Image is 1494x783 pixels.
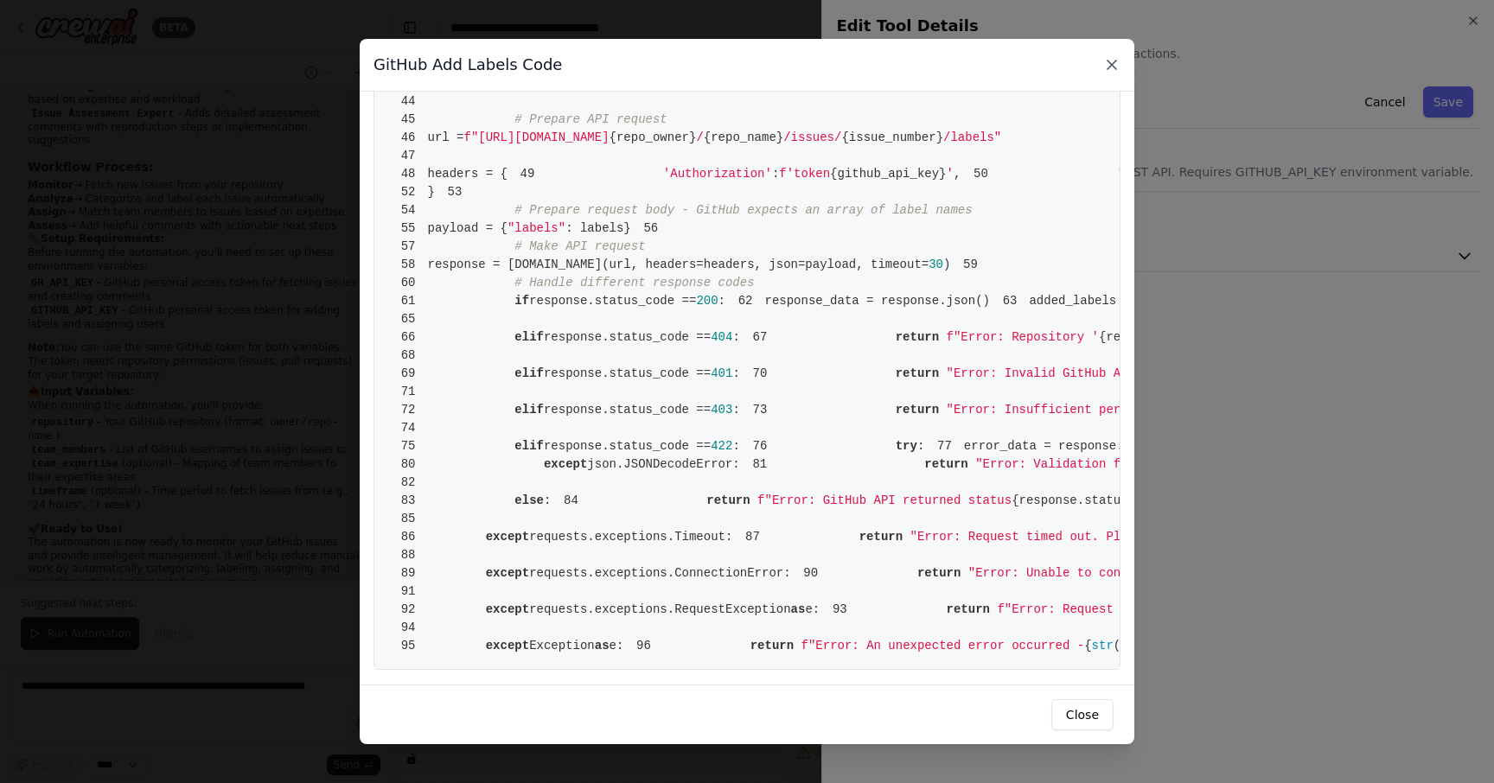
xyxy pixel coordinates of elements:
[464,130,610,144] span: f"[URL][DOMAIN_NAME]
[732,439,739,453] span: :
[388,365,428,383] span: 69
[947,330,1099,344] span: f"Error: Repository '
[486,639,529,652] span: except
[388,437,428,455] span: 75
[732,528,772,546] span: 87
[486,530,529,544] span: except
[997,602,1178,616] span: f"Error: Request failed -
[388,401,428,419] span: 72
[917,566,961,580] span: return
[544,493,551,507] span: :
[388,292,428,310] span: 61
[740,455,780,474] span: 81
[388,201,428,220] span: 54
[428,130,464,144] span: url =
[428,258,929,271] span: response = [DOMAIN_NAME](url, headers=headers, json=payload, timeout=
[1012,493,1172,507] span: {response.status_code}
[990,292,1030,310] span: 63
[388,167,508,181] span: headers = {
[514,203,972,217] span: # Prepare request body - GitHub expects an array of label names
[954,167,961,181] span: ,
[388,347,428,365] span: 68
[910,530,1237,544] span: "Error: Request timed out. Please try again."
[943,130,1001,144] span: /labels"
[514,330,544,344] span: elif
[841,130,943,144] span: {issue_number}
[373,53,562,77] h3: GitHub Add Labels Code
[388,256,428,274] span: 58
[388,310,428,328] span: 65
[631,220,671,238] span: 56
[732,330,739,344] span: :
[428,221,508,235] span: payload = {
[1099,330,1186,344] span: {repo_owner}
[514,403,544,417] span: elif
[896,366,939,380] span: return
[859,530,903,544] span: return
[388,147,428,165] span: 47
[514,276,754,290] span: # Handle different response codes
[508,221,565,235] span: "labels"
[772,167,779,181] span: :
[529,530,732,544] span: requests.exceptions.Timeout:
[610,130,697,144] span: {repo_owner}
[1114,639,1143,652] span: (e)}
[388,601,428,619] span: 92
[711,330,732,344] span: 404
[1084,639,1091,652] span: {
[388,328,428,347] span: 66
[950,256,990,274] span: 59
[544,439,711,453] span: response.status_code ==
[529,294,696,308] span: response.status_code ==
[896,330,939,344] span: return
[805,602,820,616] span: e:
[514,294,529,308] span: if
[514,366,544,380] span: elif
[544,330,711,344] span: response.status_code ==
[801,639,1085,652] span: f"Error: An unexpected error occurred -
[711,366,732,380] span: 401
[388,564,428,582] span: 89
[1029,294,1189,308] span: added_labels = [label[
[718,294,725,308] span: :
[508,165,547,183] span: 49
[732,403,739,417] span: :
[896,439,917,453] span: try
[711,439,732,453] span: 422
[791,602,806,616] span: as
[1092,639,1114,652] span: str
[1051,699,1114,730] button: Close
[388,492,428,510] span: 83
[388,637,428,655] span: 95
[486,566,529,580] span: except
[388,185,435,199] span: }
[514,493,544,507] span: else
[706,493,750,507] span: return
[388,238,428,256] span: 57
[820,601,859,619] span: 93
[388,183,428,201] span: 52
[830,167,946,181] span: {github_api_key}
[917,439,924,453] span: :
[663,167,772,181] span: 'Authorization'
[696,294,718,308] span: 200
[388,129,428,147] span: 46
[388,510,428,528] span: 85
[544,366,711,380] span: response.status_code ==
[486,602,529,616] span: except
[388,165,428,183] span: 48
[529,602,790,616] span: requests.exceptions.RequestException
[551,492,591,510] span: 84
[610,639,624,652] span: e:
[388,474,428,492] span: 82
[896,403,939,417] span: return
[388,582,428,601] span: 91
[740,365,780,383] span: 70
[947,602,990,616] span: return
[947,167,954,181] span: '
[435,183,475,201] span: 53
[388,619,428,637] span: 94
[711,403,732,417] span: 403
[514,239,645,253] span: # Make API request
[961,165,1000,183] span: 50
